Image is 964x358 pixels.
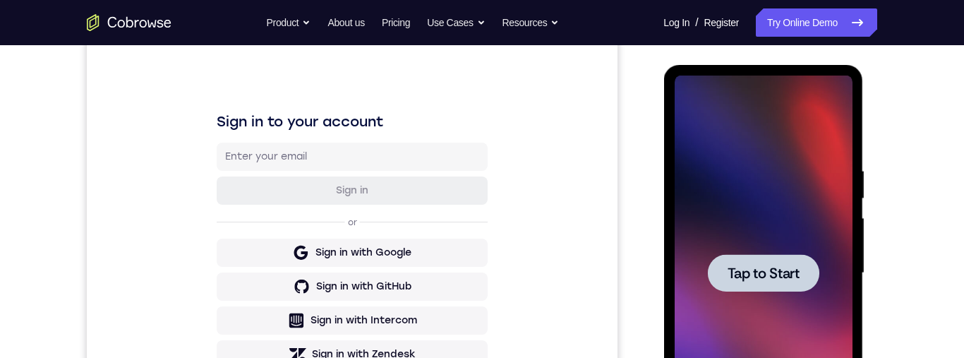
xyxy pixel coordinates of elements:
[130,224,401,252] button: Sign in with Google
[130,258,401,286] button: Sign in with GitHub
[130,162,401,190] button: Sign in
[229,265,325,279] div: Sign in with GitHub
[64,201,135,215] span: Tap to Start
[138,135,392,149] input: Enter your email
[327,8,364,37] a: About us
[229,231,325,245] div: Sign in with Google
[224,299,330,313] div: Sign in with Intercom
[427,8,485,37] button: Use Cases
[87,14,171,31] a: Go to the home page
[44,189,155,227] button: Tap to Start
[130,292,401,320] button: Sign in with Intercom
[267,8,311,37] button: Product
[225,333,329,347] div: Sign in with Zendesk
[704,8,739,37] a: Register
[756,8,877,37] a: Try Online Demo
[663,8,689,37] a: Log In
[382,8,410,37] a: Pricing
[258,202,273,213] p: or
[130,326,401,354] button: Sign in with Zendesk
[130,97,401,117] h1: Sign in to your account
[502,8,560,37] button: Resources
[695,14,698,31] span: /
